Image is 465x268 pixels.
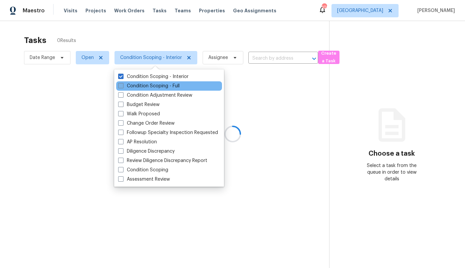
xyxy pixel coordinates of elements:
[118,129,218,136] label: Followup Specialty Inspection Requested
[118,139,157,145] label: AP Resolution
[118,83,180,89] label: Condition Scoping - Full
[118,101,160,108] label: Budget Review
[118,120,175,127] label: Change Order Review
[118,148,175,155] label: Diligence Discrepancy
[118,73,189,80] label: Condition Scoping - Interior
[118,157,207,164] label: Review Diligence Discrepancy Report
[118,167,168,173] label: Condition Scoping
[322,4,326,11] div: 109
[118,176,170,183] label: Assessment Review
[118,92,192,99] label: Condition Adjustment Review
[118,111,160,117] label: Walk Proposed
